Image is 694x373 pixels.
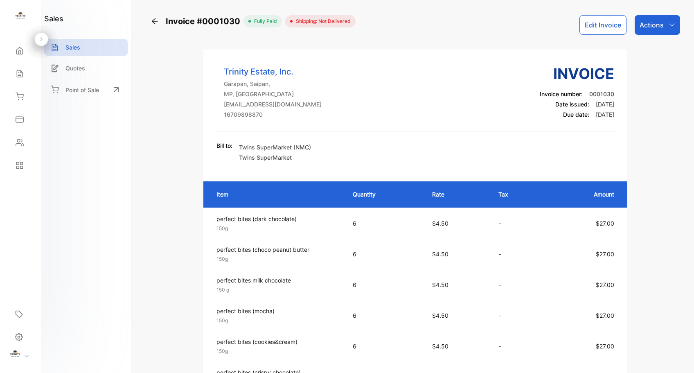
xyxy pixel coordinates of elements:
p: Trinity Estate, Inc. [224,66,322,78]
p: Bill to: [216,141,232,150]
p: 150g [216,255,338,263]
span: fully paid [251,18,277,25]
span: $4.50 [432,220,448,227]
span: $4.50 [432,312,448,319]
span: $4.50 [432,251,448,258]
p: Garapan, Saipan, [224,79,322,88]
p: - [498,342,535,350]
p: Quantity [353,190,416,199]
p: 150g [216,348,338,355]
a: Sales [44,39,128,56]
p: Point of Sale [65,86,99,94]
p: - [498,311,535,320]
span: $27.00 [596,312,614,319]
p: MP, [GEOGRAPHIC_DATA] [224,90,322,98]
p: 150 g [216,286,338,294]
p: 6 [353,250,416,258]
p: Amount [551,190,614,199]
p: Item [216,190,336,199]
p: - [498,250,535,258]
span: Invoice #0001030 [166,15,243,27]
p: 150g [216,317,338,324]
button: Actions [635,15,680,35]
a: Point of Sale [44,81,128,99]
span: Due date: [563,111,589,118]
p: Sales [65,43,80,52]
span: $27.00 [596,343,614,350]
span: $27.00 [596,281,614,288]
span: Invoice number: [540,90,583,97]
span: Shipping: Not Delivered [293,18,351,25]
span: 0001030 [589,90,614,97]
p: Twins SuperMarket (NMC) [239,143,311,151]
h3: Invoice [540,63,614,85]
button: Edit Invoice [579,15,626,35]
h1: sales [44,13,63,24]
p: Quotes [65,64,85,72]
span: $27.00 [596,251,614,258]
p: Twins SuperMarket [239,153,311,162]
span: [DATE] [596,111,614,118]
p: perfect bites (choco peanut butter [216,245,338,254]
p: perfect bites (cookies&cream) [216,337,338,346]
p: - [498,280,535,289]
img: logo [14,11,27,23]
p: perfect bites milk chocolate [216,276,338,285]
p: 6 [353,280,416,289]
span: $27.00 [596,220,614,227]
img: profile [9,349,21,361]
p: 6 [353,311,416,320]
span: $4.50 [432,281,448,288]
p: [EMAIL_ADDRESS][DOMAIN_NAME] [224,100,322,109]
p: Rate [432,190,482,199]
p: perfect bites (dark chocolate) [216,215,338,223]
p: Actions [640,20,664,30]
span: $4.50 [432,343,448,350]
p: perfect bites (mocha) [216,307,338,315]
p: 6 [353,219,416,228]
a: Quotes [44,60,128,77]
p: 150g [216,225,338,232]
p: Tax [498,190,535,199]
p: 16709898870 [224,110,322,119]
p: 6 [353,342,416,350]
p: - [498,219,535,228]
span: [DATE] [596,101,614,108]
span: Date issued: [555,101,589,108]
